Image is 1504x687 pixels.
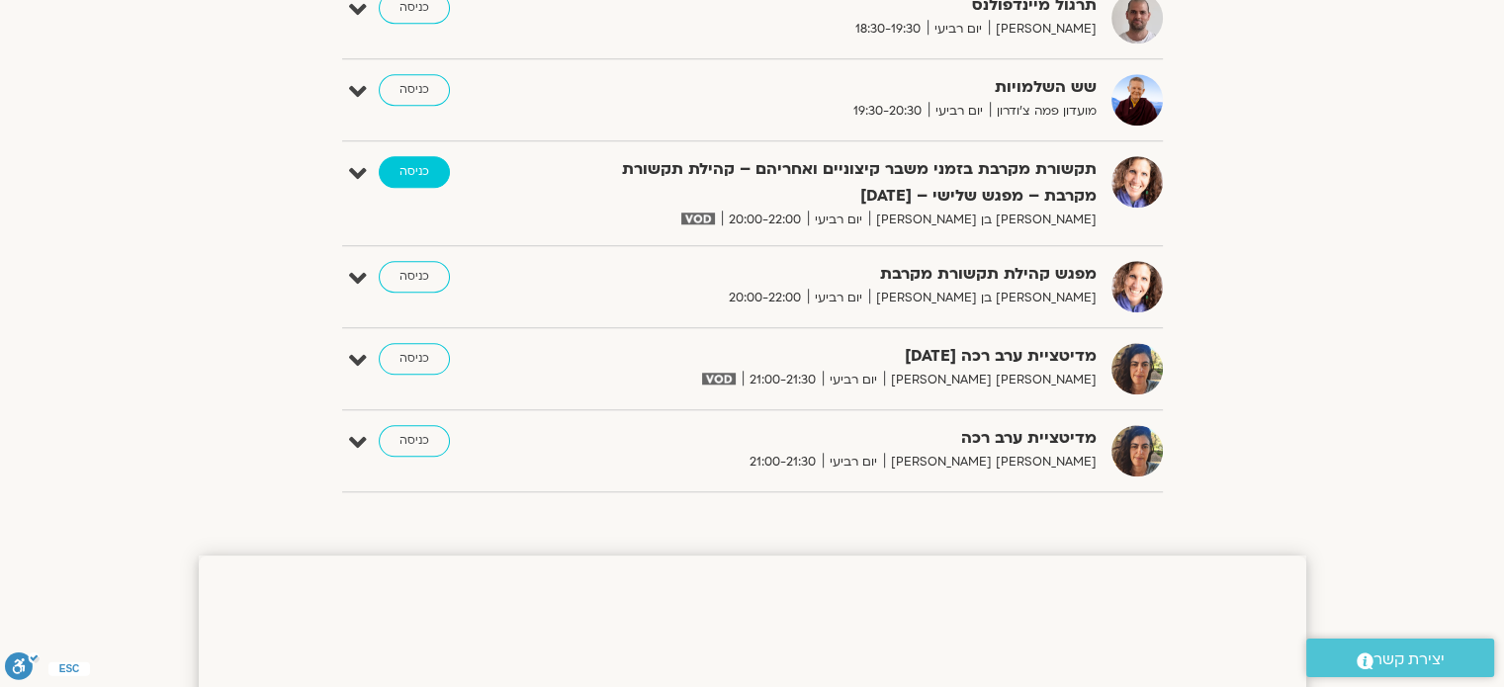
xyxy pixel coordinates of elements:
[869,210,1097,230] span: [PERSON_NAME] בן [PERSON_NAME]
[869,288,1097,308] span: [PERSON_NAME] בן [PERSON_NAME]
[722,288,808,308] span: 20:00-22:00
[1373,646,1445,673] span: יצירת קשר
[1306,639,1494,677] a: יצירת קשר
[884,370,1097,390] span: [PERSON_NAME] [PERSON_NAME]
[823,370,884,390] span: יום רביעי
[823,452,884,472] span: יום רביעי
[990,101,1097,122] span: מועדון פמה צ'ודרון
[743,452,823,472] span: 21:00-21:30
[612,261,1097,288] strong: מפגש קהילת תקשורת מקרבת
[929,101,990,122] span: יום רביעי
[989,19,1097,40] span: [PERSON_NAME]
[848,19,928,40] span: 18:30-19:30
[379,343,450,375] a: כניסה
[612,156,1097,210] strong: תקשורת מקרבת בזמני משבר קיצוניים ואחריהם – קהילת תקשורת מקרבת – מפגש שלישי – [DATE]
[379,156,450,188] a: כניסה
[379,261,450,293] a: כניסה
[884,452,1097,472] span: [PERSON_NAME] [PERSON_NAME]
[928,19,989,40] span: יום רביעי
[722,210,808,230] span: 20:00-22:00
[681,213,714,224] img: vodicon
[379,74,450,106] a: כניסה
[612,74,1097,101] strong: שש השלמויות
[702,373,735,385] img: vodicon
[743,370,823,390] span: 21:00-21:30
[808,288,869,308] span: יום רביעי
[846,101,929,122] span: 19:30-20:30
[612,425,1097,452] strong: מדיטציית ערב רכה
[612,343,1097,370] strong: מדיטציית ערב רכה [DATE]
[379,425,450,457] a: כניסה
[808,210,869,230] span: יום רביעי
